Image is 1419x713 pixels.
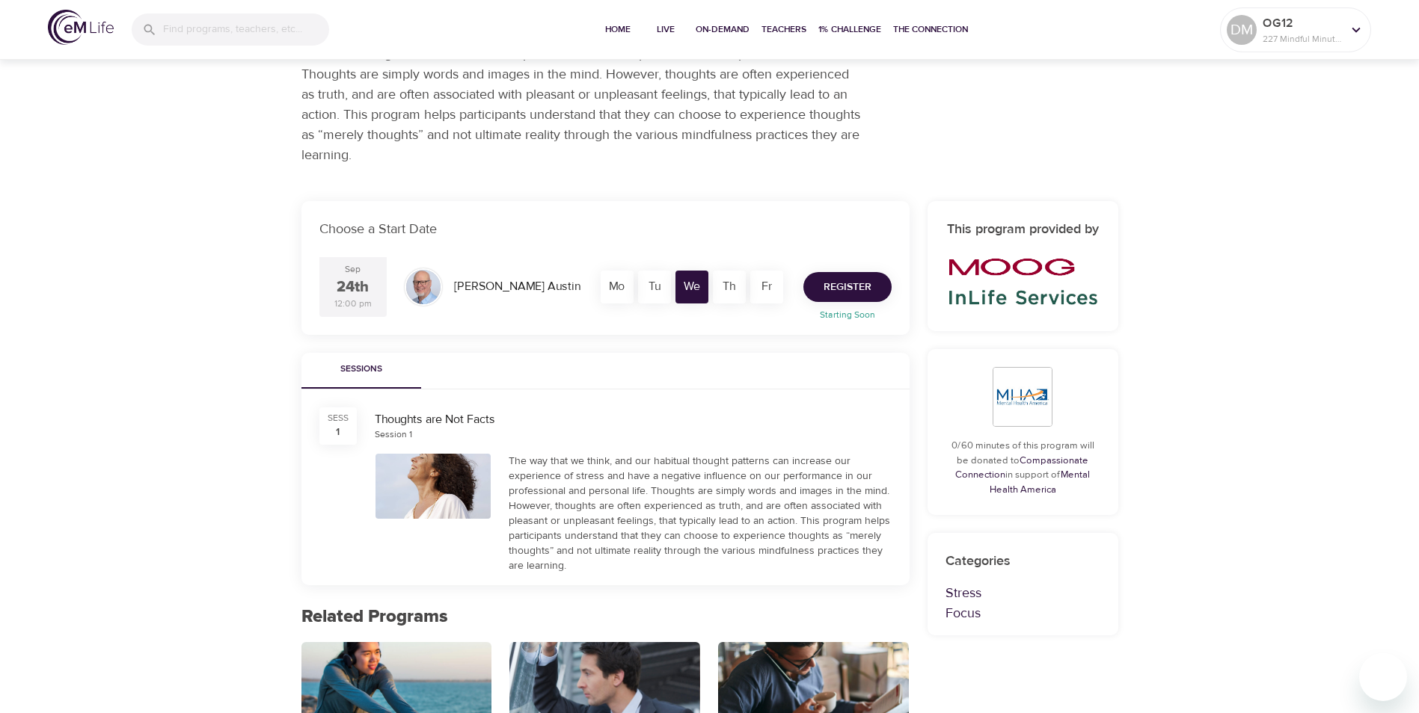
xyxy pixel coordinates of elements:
[893,22,968,37] span: The Connection
[750,271,783,303] div: Fr
[794,308,901,321] p: Starting Soon
[337,277,369,298] div: 24th
[696,22,750,37] span: On-Demand
[163,13,329,46] input: Find programs, teachers, etc...
[648,22,684,37] span: Live
[761,22,806,37] span: Teachers
[448,272,586,301] div: [PERSON_NAME] Austin
[946,219,1100,241] h6: This program provided by
[803,272,892,302] button: Register
[319,219,892,239] p: Choose a Start Date
[1263,14,1342,32] p: OG12
[310,362,412,377] span: Sessions
[375,428,412,441] div: Session 1
[601,271,634,303] div: Mo
[946,439,1100,497] p: 0/60 minutes of this program will be donated to in support of
[301,603,910,630] p: Related Programs
[818,22,881,37] span: 1% Challenge
[509,454,892,573] div: The way that we think, and our habitual thought patterns can increase our experience of stress an...
[1359,653,1407,701] iframe: Button to launch messaging window
[675,271,708,303] div: We
[946,253,1099,309] img: Moog_InLife_Logo_2023.png
[638,271,671,303] div: Tu
[713,271,746,303] div: Th
[955,454,1088,481] a: Compassionate Connection
[946,583,1100,603] p: Stress
[48,10,114,45] img: logo
[336,425,340,439] div: 1
[1263,32,1342,46] p: 227 Mindful Minutes
[990,469,1091,496] a: Mental Health America
[946,551,1100,571] p: Categories
[1227,15,1257,45] div: DM
[301,24,862,165] p: The way that we think, and our habitual thought patterns can increase our experience of stress an...
[345,263,361,276] div: Sep
[328,412,349,425] div: SESS
[334,297,372,310] div: 12:00 pm
[600,22,636,37] span: Home
[375,411,892,428] div: Thoughts are Not Facts
[824,278,871,297] span: Register
[946,603,1100,623] p: Focus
